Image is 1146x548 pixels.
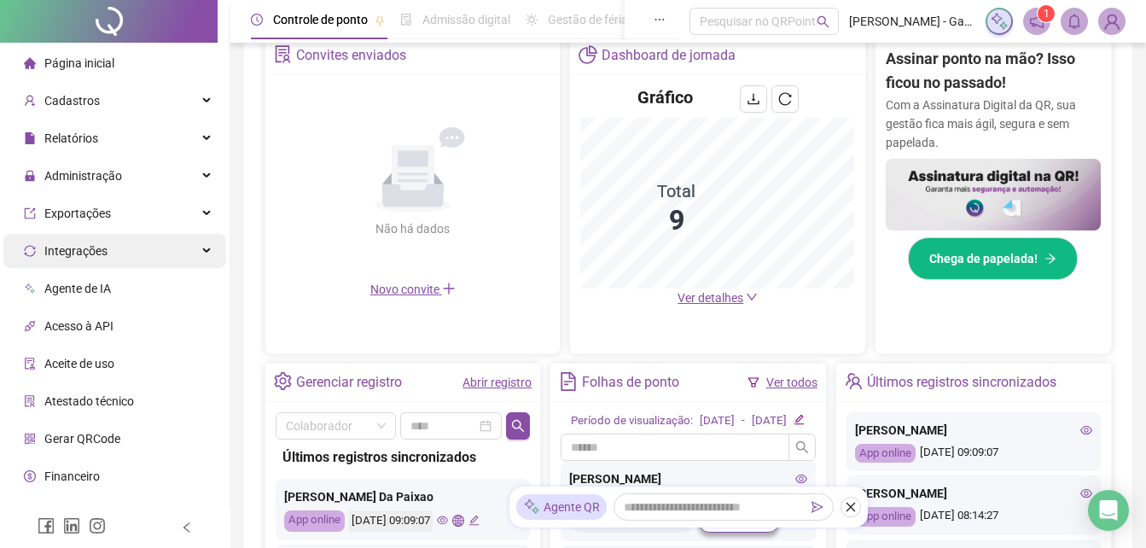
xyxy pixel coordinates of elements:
span: search [795,440,809,454]
span: edit [468,515,480,526]
div: App online [855,444,916,463]
span: Gerar QRCode [44,432,120,446]
span: solution [24,395,36,407]
span: [PERSON_NAME] - Garden [GEOGRAPHIC_DATA] [849,12,975,31]
span: Aceite de uso [44,357,114,370]
span: eye [1080,424,1092,436]
div: Período de visualização: [571,412,693,430]
img: sparkle-icon.fc2bf0ac1784a2077858766a79e2daf3.svg [990,12,1009,31]
div: Últimos registros sincronizados [282,446,523,468]
span: Integrações [44,244,108,258]
span: download [747,92,760,106]
span: plus [442,282,456,295]
span: export [24,207,36,219]
span: Administração [44,169,122,183]
span: file [24,132,36,144]
h4: Gráfico [637,85,693,109]
div: [PERSON_NAME] [855,484,1092,503]
span: search [817,15,829,28]
span: qrcode [24,433,36,445]
a: Ver detalhes down [678,291,758,305]
div: [PERSON_NAME] [855,421,1092,440]
span: solution [274,45,292,63]
img: sparkle-icon.fc2bf0ac1784a2077858766a79e2daf3.svg [523,498,540,516]
h2: Assinar ponto na mão? Isso ficou no passado! [886,47,1101,96]
span: Acesso à API [44,319,113,333]
sup: 1 [1038,5,1055,22]
div: [DATE] 09:09:07 [855,444,1092,463]
img: 84285 [1099,9,1125,34]
span: close [845,501,857,513]
div: [DATE] [752,412,787,430]
span: setting [274,372,292,390]
a: Abrir registro [462,376,532,389]
span: edit [794,414,805,425]
span: file-text [559,372,577,390]
span: Chega de papelada! [929,249,1038,268]
span: pie-chart [579,45,596,63]
span: instagram [89,517,106,534]
span: sun [526,14,538,26]
span: send [812,501,823,513]
span: Gestão de férias [548,13,634,26]
span: global [452,515,463,526]
span: eye [437,515,448,526]
span: Relatórios [44,131,98,145]
span: pushpin [375,15,385,26]
div: Gerenciar registro [296,368,402,397]
span: home [24,57,36,69]
span: file-done [400,14,412,26]
button: Chega de papelada! [908,237,1078,280]
div: App online [855,507,916,527]
p: Com a Assinatura Digital da QR, sua gestão fica mais ágil, segura e sem papelada. [886,96,1101,152]
span: left [181,522,193,533]
span: notification [1029,14,1044,29]
div: Open Intercom Messenger [1088,490,1129,531]
span: Financeiro [44,469,100,483]
div: Não há dados [334,219,492,238]
span: eye [795,473,807,485]
a: Ver todos [766,376,817,389]
span: 1 [1044,8,1050,20]
div: Convites enviados [296,41,406,70]
span: team [845,372,863,390]
span: Novo convite [370,283,456,296]
div: [DATE] 08:14:27 [855,507,1092,527]
span: lock [24,170,36,182]
span: api [24,320,36,332]
span: Admissão digital [422,13,510,26]
span: Página inicial [44,56,114,70]
span: reload [778,92,792,106]
span: eye [1080,487,1092,499]
span: Agente de IA [44,282,111,295]
span: bell [1067,14,1082,29]
span: arrow-right [1044,253,1056,265]
span: Controle de ponto [273,13,368,26]
img: banner%2F02c71560-61a6-44d4-94b9-c8ab97240462.png [886,159,1101,230]
div: Dashboard de jornada [602,41,736,70]
span: Ver detalhes [678,291,743,305]
span: search [511,419,525,433]
span: ellipsis [654,14,666,26]
div: - [742,412,745,430]
span: sync [24,245,36,257]
span: Cadastros [44,94,100,108]
span: Exportações [44,207,111,220]
span: down [746,291,758,303]
span: user-add [24,95,36,107]
span: filter [748,376,759,388]
div: [DATE] [700,412,735,430]
span: Atestado técnico [44,394,134,408]
span: facebook [38,517,55,534]
div: [PERSON_NAME] [569,469,806,488]
span: dollar [24,470,36,482]
div: [PERSON_NAME] Da Paixao [284,487,521,506]
span: clock-circle [251,14,263,26]
span: linkedin [63,517,80,534]
div: Folhas de ponto [582,368,679,397]
div: [DATE] 09:09:07 [349,510,433,532]
div: App online [284,510,345,532]
div: Últimos registros sincronizados [867,368,1056,397]
div: Agente QR [516,494,607,520]
span: audit [24,358,36,370]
